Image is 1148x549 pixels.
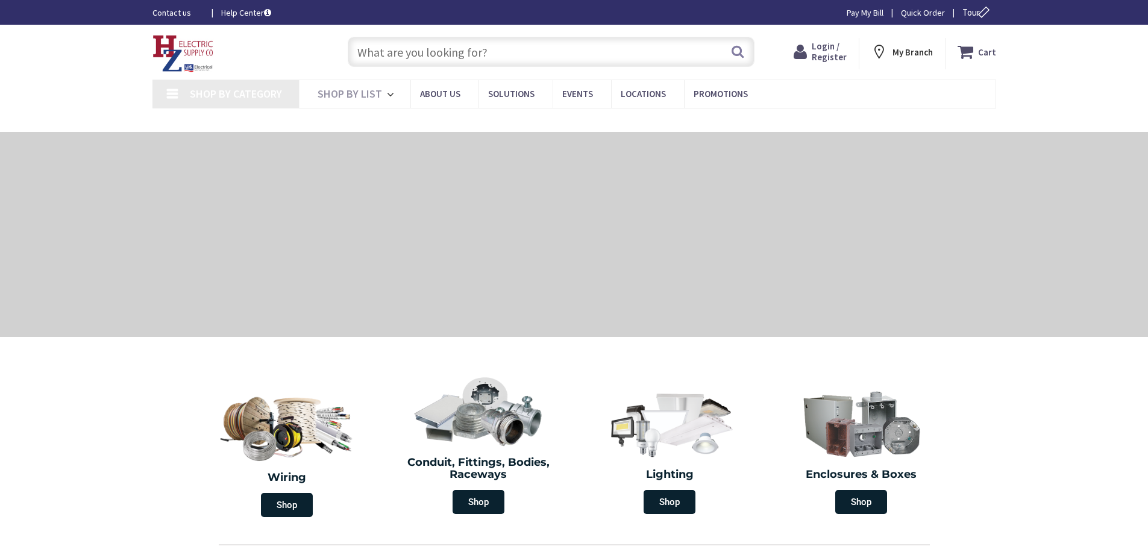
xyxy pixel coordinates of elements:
[453,490,504,514] span: Shop
[420,88,460,99] span: About Us
[901,7,945,19] a: Quick Order
[488,88,535,99] span: Solutions
[962,7,993,18] span: Tour
[392,457,565,481] h2: Conduit, Fittings, Bodies, Raceways
[774,469,948,481] h2: Enclosures & Boxes
[198,472,377,484] h2: Wiring
[847,7,883,19] a: Pay My Bill
[871,41,933,63] div: My Branch
[794,41,847,63] a: Login / Register
[958,41,996,63] a: Cart
[768,382,954,520] a: Enclosures & Boxes Shop
[577,382,763,520] a: Lighting Shop
[978,41,996,63] strong: Cart
[583,469,757,481] h2: Lighting
[190,87,282,101] span: Shop By Category
[348,37,754,67] input: What are you looking for?
[892,46,933,58] strong: My Branch
[318,87,382,101] span: Shop By List
[644,490,695,514] span: Shop
[261,493,313,517] span: Shop
[812,40,847,63] span: Login / Register
[835,490,887,514] span: Shop
[562,88,593,99] span: Events
[386,370,571,520] a: Conduit, Fittings, Bodies, Raceways Shop
[152,35,214,72] img: HZ Electric Supply
[221,7,271,19] a: Help Center
[192,382,383,523] a: Wiring Shop
[694,88,748,99] span: Promotions
[152,7,202,19] a: Contact us
[621,88,666,99] span: Locations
